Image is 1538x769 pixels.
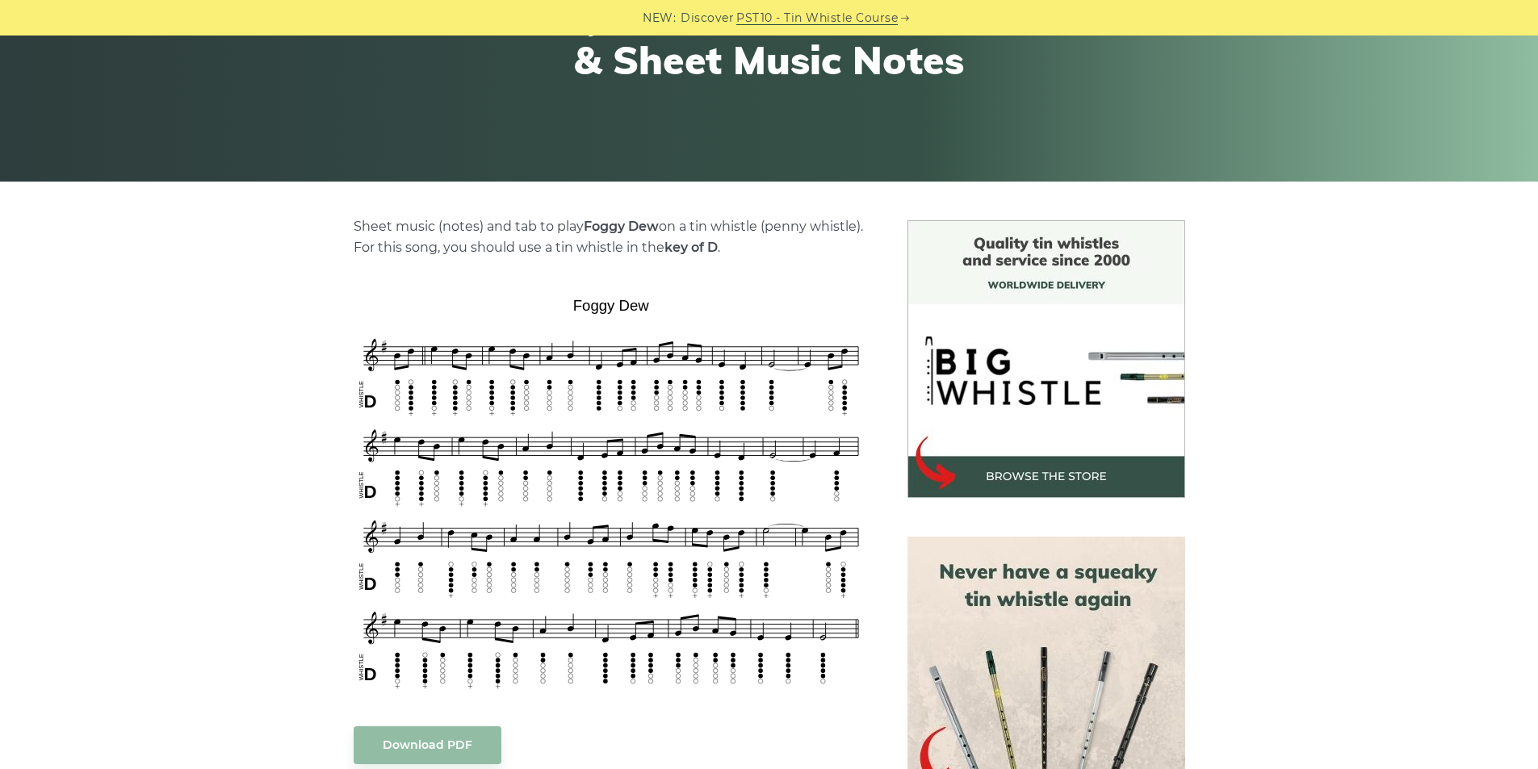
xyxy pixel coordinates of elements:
img: Foggy Dew Tin Whistle Tab & Sheet Music [354,291,869,693]
a: Download PDF [354,726,501,764]
a: PST10 - Tin Whistle Course [736,9,898,27]
span: NEW: [643,9,676,27]
strong: key of D [664,240,718,255]
span: Discover [681,9,734,27]
strong: Foggy Dew [584,219,659,234]
img: BigWhistle Tin Whistle Store [907,220,1185,498]
p: Sheet music (notes) and tab to play on a tin whistle (penny whistle). For this song, you should u... [354,216,869,258]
